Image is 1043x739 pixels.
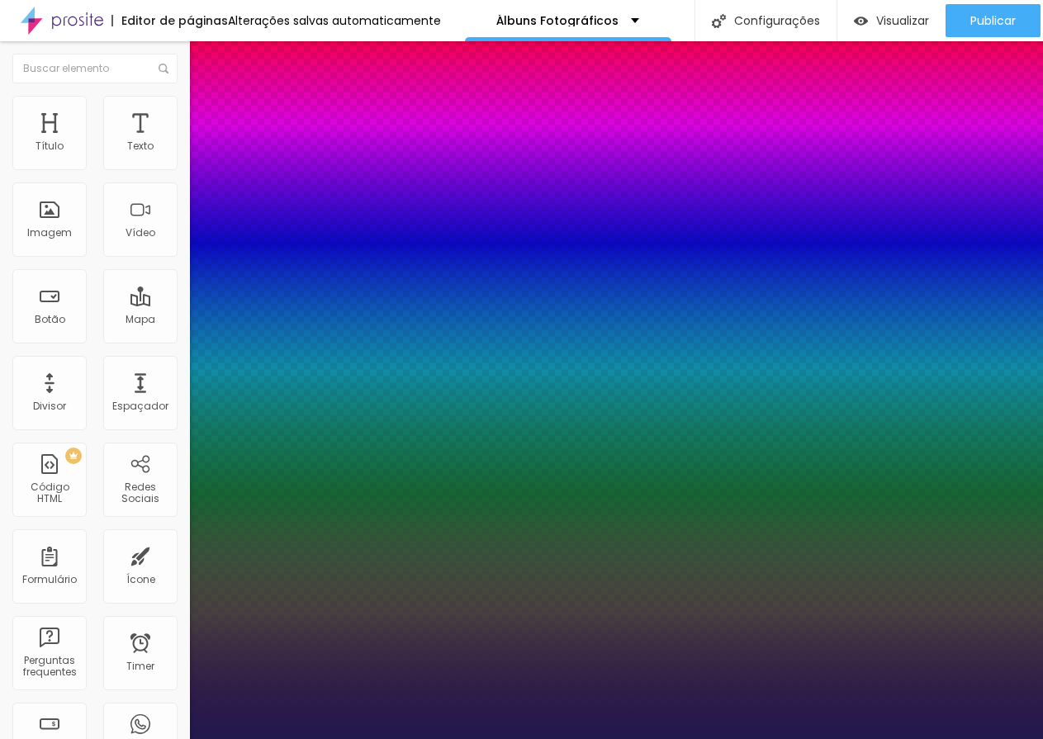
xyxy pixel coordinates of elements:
[496,15,619,26] p: Álbuns Fotográficos
[126,314,155,325] div: Mapa
[111,15,228,26] div: Editor de páginas
[126,574,155,585] div: Ícone
[837,4,946,37] button: Visualizar
[36,140,64,152] div: Título
[228,15,441,26] div: Alterações salvas automaticamente
[159,64,168,73] img: Icone
[33,400,66,412] div: Divisor
[17,481,82,505] div: Código HTML
[112,400,168,412] div: Espaçador
[970,14,1016,27] span: Publicar
[854,14,868,28] img: view-1.svg
[712,14,726,28] img: Icone
[22,574,77,585] div: Formulário
[946,4,1041,37] button: Publicar
[127,140,154,152] div: Texto
[876,14,929,27] span: Visualizar
[35,314,65,325] div: Botão
[27,227,72,239] div: Imagem
[12,54,178,83] input: Buscar elemento
[17,655,82,679] div: Perguntas frequentes
[126,227,155,239] div: Vídeo
[107,481,173,505] div: Redes Sociais
[126,661,154,672] div: Timer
